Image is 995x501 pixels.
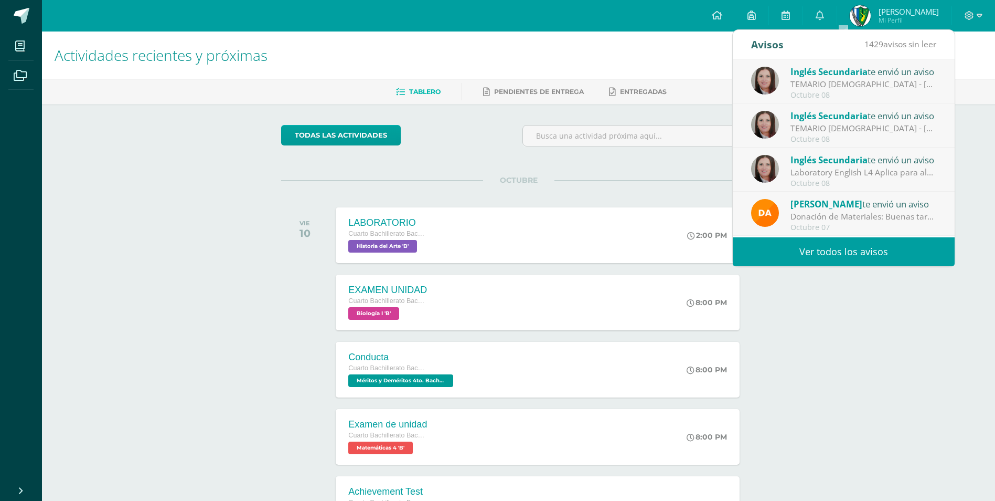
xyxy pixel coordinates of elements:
[790,66,868,78] span: Inglés Secundaria
[348,230,427,237] span: Cuarto Bachillerato Bachillerato en CCLL con Orientación en Diseño Gráfico
[687,365,727,374] div: 8:00 PM
[850,5,871,26] img: 84e12c30491292636b3a96400ff7cef8.png
[55,45,268,65] span: Actividades recientes y próximas
[790,110,868,122] span: Inglés Secundaria
[790,223,936,232] div: Octubre 07
[864,38,883,50] span: 1429
[299,227,311,239] div: 10
[790,78,936,90] div: TEMARIO INGLÉS - KRISSETE RIVAS: Buenas tardes estimados estudiantes, Estoy enviando nuevamente e...
[348,285,427,296] div: EXAMEN UNIDAD
[687,432,727,442] div: 8:00 PM
[790,179,936,188] div: Octubre 08
[733,237,955,266] a: Ver todos los avisos
[790,197,936,211] div: te envió un aviso
[687,231,727,240] div: 2:00 PM
[790,65,936,78] div: te envió un aviso
[751,67,779,95] img: 8af0450cf43d44e38c4a1497329761f3.png
[790,122,936,134] div: TEMARIO INGLÉS - KRISSETE RIVAS: Buenas tardes estimados estudiantes, Estoy enviando nuevamente e...
[348,432,427,439] span: Cuarto Bachillerato Bachillerato en CCLL con Orientación en Diseño Gráfico
[348,374,453,387] span: Méritos y Deméritos 4to. Bach. en CCLL. con Orientación en Diseño Gráfico "B" 'B'
[494,88,584,96] span: Pendientes de entrega
[790,154,868,166] span: Inglés Secundaria
[348,364,427,372] span: Cuarto Bachillerato Bachillerato en CCLL con Orientación en Diseño Gráfico
[483,175,554,185] span: OCTUBRE
[281,125,401,145] a: todas las Actividades
[879,6,939,17] span: [PERSON_NAME]
[348,352,456,363] div: Conducta
[790,91,936,100] div: Octubre 08
[790,166,936,179] div: Laboratory English L4 Aplica para alumnos de profe Rudy : Elaborar este laboratorio usando la pla...
[864,38,936,50] span: avisos sin leer
[751,111,779,139] img: 8af0450cf43d44e38c4a1497329761f3.png
[348,486,456,497] div: Achievement Test
[348,442,413,454] span: Matemáticas 4 'B'
[879,16,939,25] span: Mi Perfil
[620,88,667,96] span: Entregadas
[790,211,936,223] div: Donación de Materiales: Buenas tardes estimados padres de familia, por este medio les envío un co...
[609,83,667,100] a: Entregadas
[751,199,779,227] img: f9d34ca01e392badc01b6cd8c48cabbd.png
[348,307,399,320] span: Biología I 'B'
[348,217,427,228] div: LABORATORIO
[483,83,584,100] a: Pendientes de entrega
[299,220,311,227] div: VIE
[790,109,936,122] div: te envió un aviso
[790,198,862,210] span: [PERSON_NAME]
[396,83,441,100] a: Tablero
[687,298,727,307] div: 8:00 PM
[751,30,784,59] div: Avisos
[409,88,441,96] span: Tablero
[790,135,936,144] div: Octubre 08
[751,155,779,183] img: 8af0450cf43d44e38c4a1497329761f3.png
[790,153,936,166] div: te envió un aviso
[348,419,427,430] div: Examen de unidad
[348,240,417,253] span: Historia del Arte 'B'
[348,297,427,305] span: Cuarto Bachillerato Bachillerato en CCLL con Orientación en Diseño Gráfico
[523,126,755,146] input: Busca una actividad próxima aquí...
